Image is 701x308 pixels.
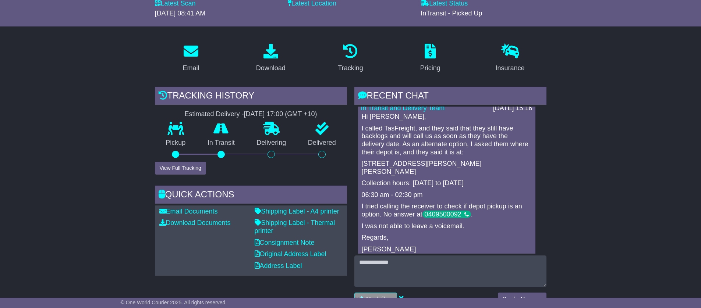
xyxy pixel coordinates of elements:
[255,262,302,269] a: Address Label
[155,10,206,17] span: [DATE] 08:41 AM
[255,208,339,215] a: Shipping Label - A4 printer
[155,87,347,107] div: Tracking history
[121,300,227,305] span: © One World Courier 2025. All rights reserved.
[246,139,297,147] p: Delivering
[420,63,440,73] div: Pricing
[362,191,532,199] p: 06:30 am - 02:30 pm
[155,162,206,175] button: View Full Tracking
[362,113,532,121] p: Hi [PERSON_NAME],
[362,179,532,187] p: Collection hours: [DATE] to [DATE]
[362,125,532,156] p: I called TasFreight, and they said that they still have backlogs and will call us as soon as they...
[493,104,532,112] div: [DATE] 15:16
[255,219,335,234] a: Shipping Label - Thermal printer
[362,203,532,218] p: I tried calling the receiver to check if depot pickup is an option. No answer at .
[155,139,197,147] p: Pickup
[155,110,347,118] div: Estimated Delivery -
[244,110,317,118] div: [DATE] 17:00 (GMT +10)
[422,211,471,218] div: 0409500092
[362,234,532,242] p: Regards,
[297,139,347,147] p: Delivered
[255,250,326,258] a: Original Address Label
[361,104,445,112] a: In Transit and Delivery Team
[496,63,525,73] div: Insurance
[498,293,546,305] button: Send a Message
[415,41,445,76] a: Pricing
[255,239,315,246] a: Consignment Note
[256,63,286,73] div: Download
[354,87,546,107] div: RECENT CHAT
[421,10,482,17] span: InTransit - Picked Up
[159,219,231,226] a: Download Documents
[362,246,532,254] p: [PERSON_NAME]
[183,63,199,73] div: Email
[491,41,530,76] a: Insurance
[333,41,368,76] a: Tracking
[362,222,532,230] p: I was not able to leave a voicemail.
[251,41,290,76] a: Download
[338,63,363,73] div: Tracking
[155,186,347,205] div: Quick Actions
[159,208,218,215] a: Email Documents
[362,160,532,176] p: [STREET_ADDRESS][PERSON_NAME][PERSON_NAME]
[197,139,246,147] p: In Transit
[178,41,204,76] a: Email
